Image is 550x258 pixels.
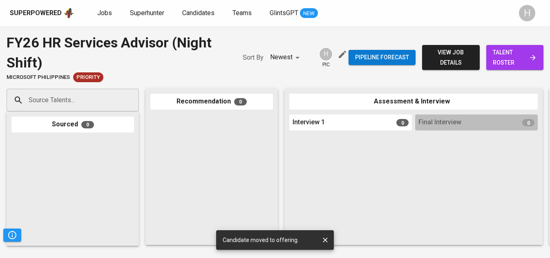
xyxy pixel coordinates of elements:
[300,9,318,18] span: NEW
[429,47,473,67] span: view job details
[293,118,325,127] span: Interview 1
[10,7,74,19] a: Superpoweredapp logo
[270,52,293,62] p: Newest
[418,118,461,127] span: Final Interview
[519,5,535,21] div: H
[233,8,253,18] a: Teams
[130,9,164,17] span: Superhunter
[319,47,333,61] div: H
[522,119,534,126] span: 0
[493,47,537,67] span: talent roster
[134,99,136,101] button: Open
[182,8,216,18] a: Candidates
[270,50,302,65] div: Newest
[11,117,134,132] div: Sourced
[223,233,299,247] div: Candidate moved to offering.
[289,94,538,110] div: Assessment & Interview
[81,121,94,128] span: 0
[3,229,21,242] button: Pipeline Triggers
[7,74,70,81] span: Microsoft Philippines
[270,8,318,18] a: GlintsGPT NEW
[234,98,247,105] span: 0
[355,52,409,63] span: Pipeline forecast
[182,9,215,17] span: Candidates
[243,53,264,63] p: Sort By
[233,9,252,17] span: Teams
[349,50,416,65] button: Pipeline forecast
[130,8,166,18] a: Superhunter
[73,74,103,81] span: Priority
[7,33,226,72] div: FY26 HR Services Advisor (Night Shift)
[150,94,273,110] div: Recommendation
[97,8,114,18] a: Jobs
[97,9,112,17] span: Jobs
[396,119,409,126] span: 0
[10,9,62,18] div: Superpowered
[486,45,543,70] a: talent roster
[270,9,298,17] span: GlintsGPT
[422,45,479,70] button: view job details
[319,47,333,68] div: pic
[63,7,74,19] img: app logo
